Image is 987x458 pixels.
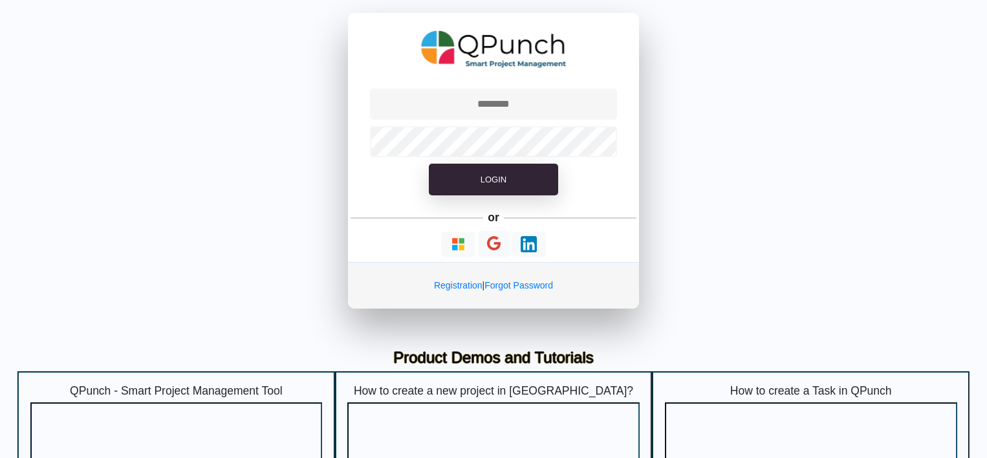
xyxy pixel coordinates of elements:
[347,384,640,398] h5: How to create a new project in [GEOGRAPHIC_DATA]?
[665,384,957,398] h5: How to create a Task in QPunch
[481,175,506,184] span: Login
[478,231,510,257] button: Continue With Google
[521,236,537,252] img: Loading...
[441,232,475,257] button: Continue With Microsoft Azure
[450,236,466,252] img: Loading...
[486,208,502,226] h5: or
[30,384,323,398] h5: QPunch - Smart Project Management Tool
[348,262,639,309] div: |
[512,232,546,257] button: Continue With LinkedIn
[484,280,553,290] a: Forgot Password
[434,280,483,290] a: Registration
[421,26,567,72] img: QPunch
[27,349,960,367] h3: Product Demos and Tutorials
[429,164,558,196] button: Login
